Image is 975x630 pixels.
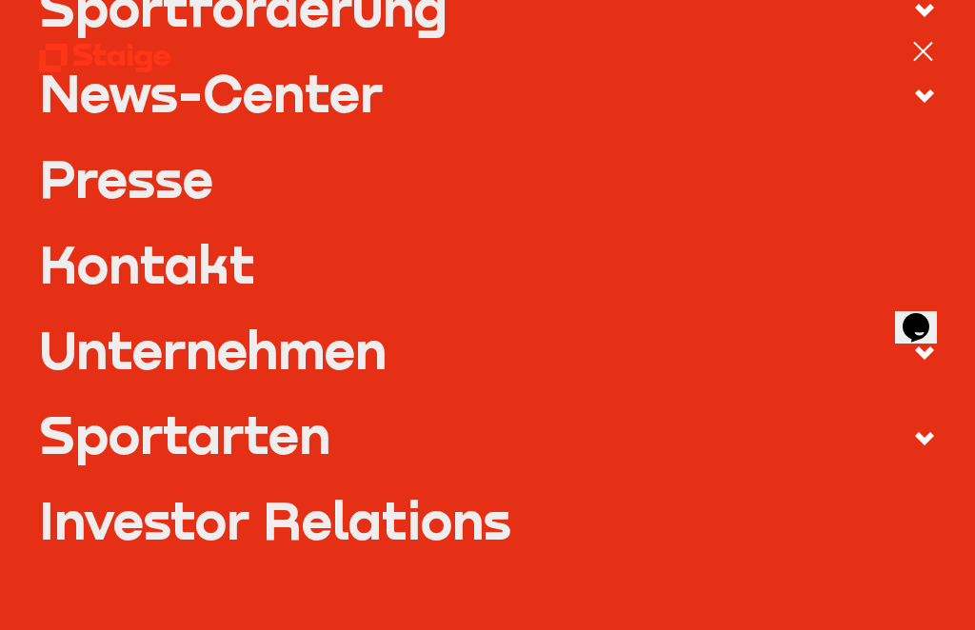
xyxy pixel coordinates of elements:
[39,408,330,460] div: Sportarten
[39,67,383,118] div: News-Center
[39,494,937,545] a: Investor Relations
[39,324,387,375] div: Unternehmen
[39,238,937,289] a: Kontakt
[39,152,937,204] a: Presse
[895,286,956,344] iframe: chat widget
